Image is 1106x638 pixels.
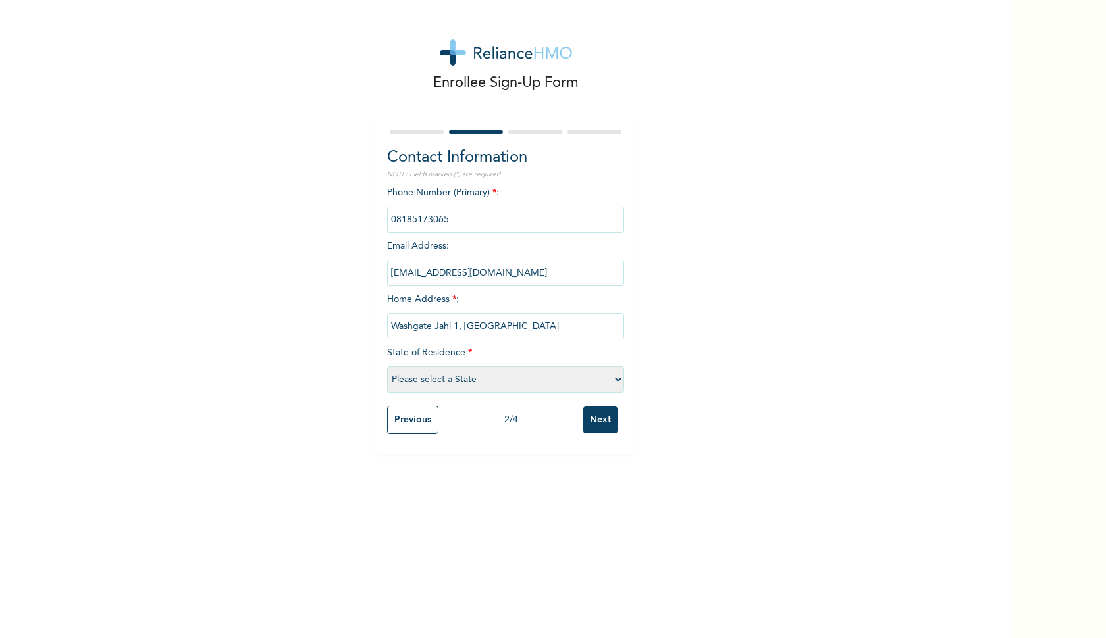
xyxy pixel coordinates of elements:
span: Email Address : [387,241,624,278]
p: NOTE: Fields marked (*) are required [387,170,624,180]
input: Enter email Address [387,260,624,286]
span: Home Address : [387,295,624,331]
input: Enter Primary Phone Number [387,207,624,233]
p: Enrollee Sign-Up Form [433,72,579,94]
img: logo [440,39,572,66]
input: Previous [387,406,438,434]
span: Phone Number (Primary) : [387,188,624,224]
input: Enter home address [387,313,624,339]
span: State of Residence [387,348,624,384]
input: Next [583,406,618,433]
h2: Contact Information [387,146,624,170]
div: 2 / 4 [438,413,583,427]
